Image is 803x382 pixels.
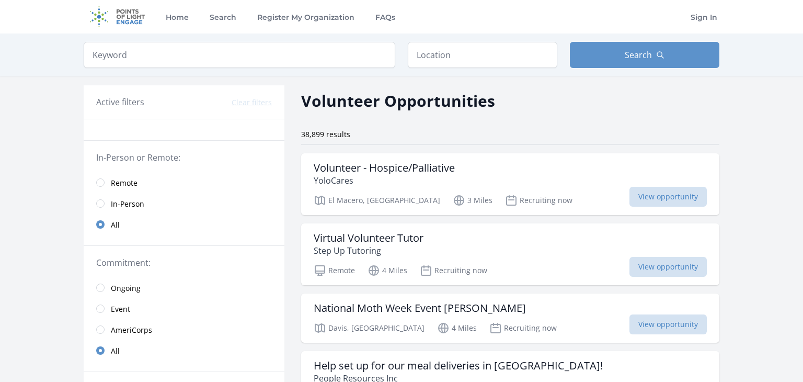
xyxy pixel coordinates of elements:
span: AmeriCorps [111,325,152,335]
p: Recruiting now [489,322,557,334]
a: Remote [84,172,284,193]
h3: National Moth Week Event [PERSON_NAME] [314,302,526,314]
input: Keyword [84,42,395,68]
p: El Macero, [GEOGRAPHIC_DATA] [314,194,440,207]
span: All [111,220,120,230]
p: Remote [314,264,355,277]
span: View opportunity [629,257,707,277]
span: Event [111,304,130,314]
a: All [84,340,284,361]
span: Ongoing [111,283,141,294]
a: National Moth Week Event [PERSON_NAME] Davis, [GEOGRAPHIC_DATA] 4 Miles Recruiting now View oppor... [301,294,719,343]
input: Location [408,42,557,68]
button: Search [570,42,719,68]
span: In-Person [111,199,144,209]
h3: Help set up for our meal deliveries in [GEOGRAPHIC_DATA]! [314,359,603,372]
span: View opportunity [629,187,707,207]
h3: Active filters [96,96,144,108]
button: Clear filters [232,97,272,108]
span: All [111,346,120,356]
p: 4 Miles [437,322,477,334]
p: 4 Miles [368,264,407,277]
p: 3 Miles [453,194,492,207]
p: Davis, [GEOGRAPHIC_DATA] [314,322,425,334]
span: 38,899 results [301,129,350,139]
span: Search [625,49,652,61]
a: AmeriCorps [84,319,284,340]
a: Volunteer - Hospice/Palliative YoloCares El Macero, [GEOGRAPHIC_DATA] 3 Miles Recruiting now View... [301,153,719,215]
p: Recruiting now [505,194,572,207]
span: View opportunity [629,314,707,334]
legend: In-Person or Remote: [96,151,272,164]
h3: Virtual Volunteer Tutor [314,232,423,244]
a: In-Person [84,193,284,214]
p: Step Up Tutoring [314,244,423,257]
h3: Volunteer - Hospice/Palliative [314,162,455,174]
p: YoloCares [314,174,455,187]
a: Ongoing [84,277,284,298]
p: Recruiting now [420,264,487,277]
h2: Volunteer Opportunities [301,89,495,113]
a: Virtual Volunteer Tutor Step Up Tutoring Remote 4 Miles Recruiting now View opportunity [301,223,719,285]
span: Remote [111,178,137,188]
a: Event [84,298,284,319]
a: All [84,214,284,235]
legend: Commitment: [96,256,272,269]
